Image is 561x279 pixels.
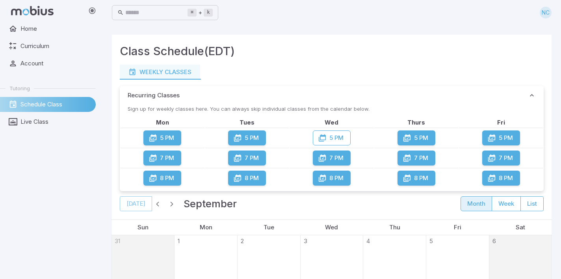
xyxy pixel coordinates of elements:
[482,171,520,186] button: 8 PM
[197,220,215,235] a: Monday
[492,196,521,211] button: week
[143,151,181,166] button: 7 PM
[398,171,435,186] button: 8 PM
[134,220,152,235] a: Sunday
[128,68,191,76] div: Weekly Classes
[20,117,90,126] span: Live Class
[20,59,90,68] span: Account
[238,235,244,246] a: September 2, 2025
[152,198,163,209] button: Previous month
[120,105,544,113] p: Sign up for weekly classes here. You can always skip individual classes from the calendar below.
[301,235,307,246] a: September 3, 2025
[374,118,458,127] th: Thurs
[313,151,351,166] button: 7 PM
[205,118,289,127] th: Tues
[363,235,370,246] a: September 4, 2025
[120,196,152,211] button: [DATE]
[228,171,266,186] button: 8 PM
[313,171,351,186] button: 8 PM
[520,196,544,211] button: list
[9,85,30,92] span: Tutoring
[120,105,544,191] div: Recurring Classes
[260,220,277,235] a: Tuesday
[120,86,544,105] button: Recurring Classes
[188,9,197,17] kbd: ⌘
[128,91,180,100] p: Recurring Classes
[228,130,266,145] button: 5 PM
[20,24,90,33] span: Home
[489,235,496,246] a: September 6, 2025
[20,42,90,50] span: Curriculum
[482,151,520,166] button: 7 PM
[143,171,181,186] button: 8 PM
[426,235,433,246] a: September 5, 2025
[120,43,235,60] h3: Class Schedule (EDT)
[398,151,435,166] button: 7 PM
[322,220,341,235] a: Wednesday
[228,151,266,166] button: 7 PM
[20,100,90,109] span: Schedule Class
[290,118,374,127] th: Wed
[184,196,237,212] h2: September
[121,118,204,127] th: Mon
[111,235,120,246] a: August 31, 2025
[540,7,552,19] div: NC
[398,130,435,145] button: 5 PM
[482,130,520,145] button: 5 PM
[513,220,528,235] a: Saturday
[451,220,464,235] a: Friday
[175,235,180,246] a: September 1, 2025
[188,8,213,17] div: +
[313,130,351,145] button: 5 PM
[459,118,543,127] th: Fri
[204,9,213,17] kbd: k
[386,220,403,235] a: Thursday
[143,130,181,145] button: 5 PM
[166,198,177,209] button: Next month
[461,196,492,211] button: month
